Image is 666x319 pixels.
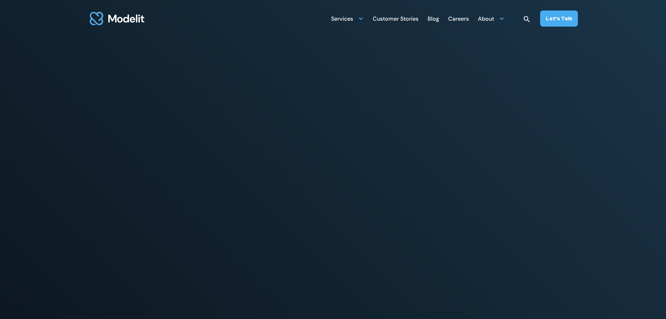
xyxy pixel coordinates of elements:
[448,13,469,26] div: Careers
[540,11,578,27] a: Let’s Talk
[373,12,418,25] a: Customer Stories
[428,13,439,26] div: Blog
[428,12,439,25] a: Blog
[546,15,572,22] div: Let’s Talk
[373,13,418,26] div: Customer Stories
[448,12,469,25] a: Careers
[88,8,146,29] img: modelit logo
[478,13,494,26] div: About
[331,13,353,26] div: Services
